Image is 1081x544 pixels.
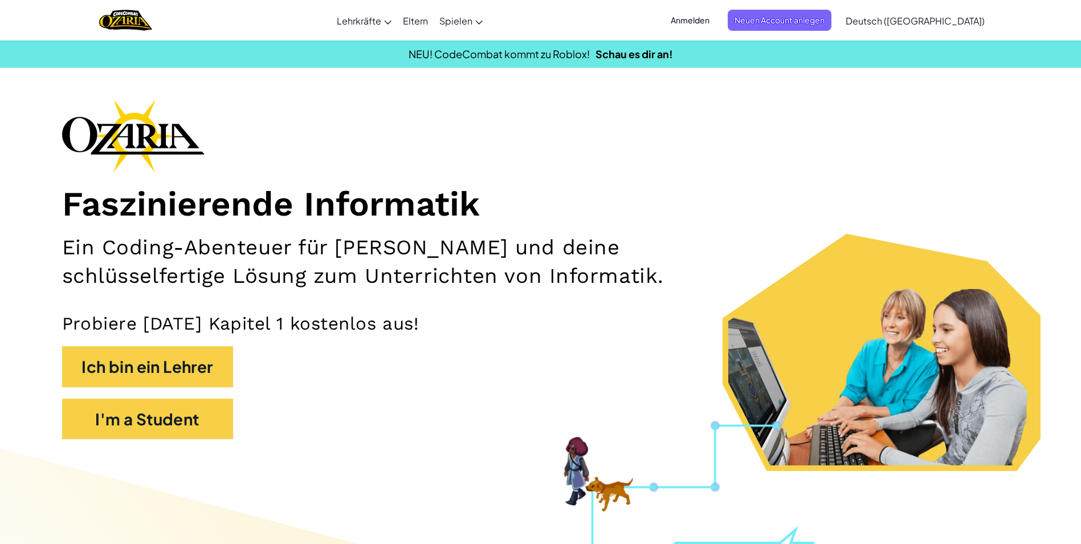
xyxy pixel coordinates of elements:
h2: Ein Coding-Abenteuer für [PERSON_NAME] und deine schlüsselfertige Lösung zum Unterrichten von Inf... [62,233,704,290]
img: Home [99,9,152,32]
a: Ozaria by CodeCombat logo [99,9,152,32]
span: Lehrkräfte [337,15,381,27]
span: Deutsch ([GEOGRAPHIC_DATA]) [846,15,985,27]
a: Deutsch ([GEOGRAPHIC_DATA]) [840,5,990,36]
h1: Faszinierende Informatik [62,184,1019,225]
p: Probiere [DATE] Kapitel 1 kostenlos aus! [62,312,1019,335]
a: Spielen [434,5,488,36]
button: Anmelden [664,10,716,31]
span: Spielen [439,15,472,27]
img: Ozaria branding logo [62,99,205,172]
span: NEU! CodeCombat kommt zu Roblox! [409,47,590,60]
button: Neuen Account anlegen [728,10,831,31]
a: Lehrkräfte [331,5,397,36]
button: I'm a Student [62,399,233,440]
a: Schau es dir an! [595,47,673,60]
button: Ich bin ein Lehrer [62,346,233,387]
a: Eltern [397,5,434,36]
